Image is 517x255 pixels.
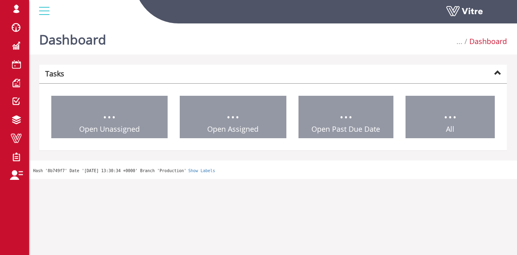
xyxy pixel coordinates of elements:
[226,100,240,123] span: ...
[188,169,215,173] a: Show Labels
[103,100,116,123] span: ...
[456,36,462,46] span: ...
[446,124,454,134] span: All
[180,96,287,139] a: ... Open Assigned
[298,96,393,139] a: ... Open Past Due Date
[39,20,106,55] h1: Dashboard
[33,169,186,173] span: Hash '8b749f7' Date '[DATE] 13:30:34 +0000' Branch 'Production'
[339,100,353,123] span: ...
[51,96,168,139] a: ... Open Unassigned
[207,124,258,134] span: Open Assigned
[45,69,64,78] strong: Tasks
[443,100,457,123] span: ...
[406,96,495,139] a: ... All
[462,36,507,47] li: Dashboard
[311,124,380,134] span: Open Past Due Date
[79,124,140,134] span: Open Unassigned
